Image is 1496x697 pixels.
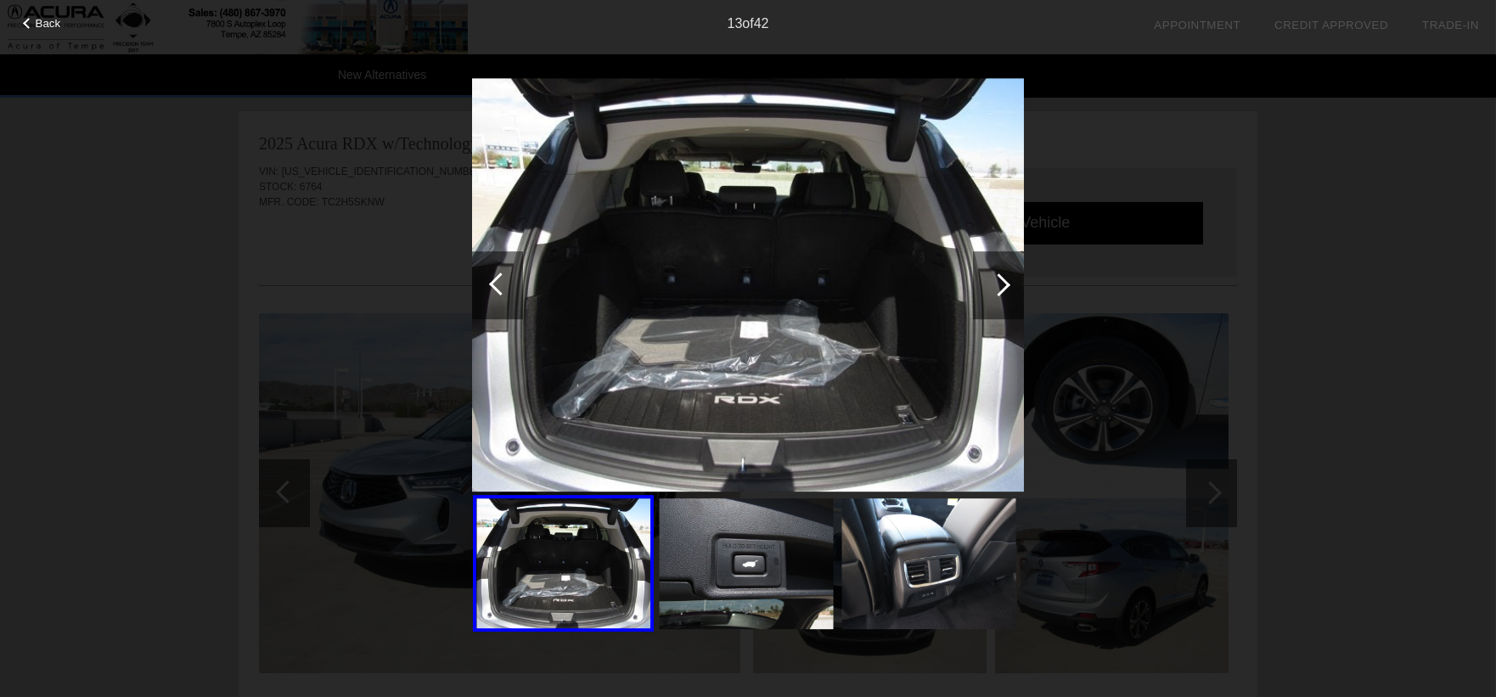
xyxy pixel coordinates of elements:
span: 42 [754,16,769,31]
a: Credit Approved [1274,19,1388,31]
a: Trade-In [1422,19,1479,31]
img: 14.jpg [660,498,834,629]
span: 13 [728,16,743,31]
img: 13.jpg [472,78,1024,492]
img: 15.jpg [842,498,1016,629]
a: Appointment [1154,19,1240,31]
span: Back [36,17,61,30]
